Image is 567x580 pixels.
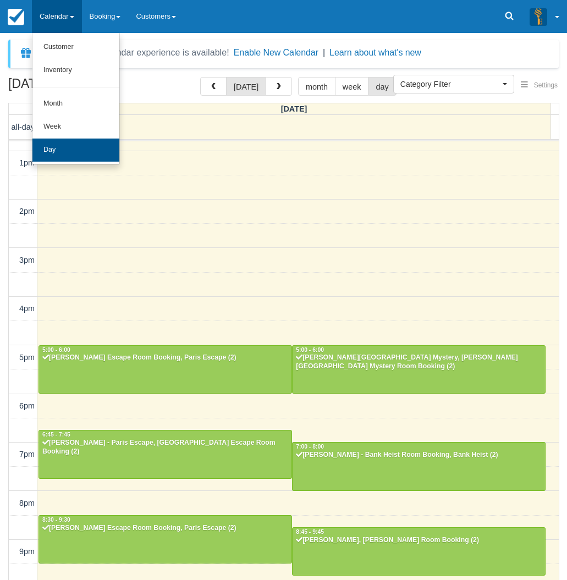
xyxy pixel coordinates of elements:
[234,47,318,58] button: Enable New Calendar
[296,444,324,450] span: 7:00 - 8:00
[19,353,35,362] span: 5pm
[514,78,564,93] button: Settings
[298,77,335,96] button: month
[8,77,147,97] h2: [DATE]
[42,524,289,533] div: [PERSON_NAME] Escape Room Booking, Paris Escape (2)
[295,536,542,545] div: [PERSON_NAME], [PERSON_NAME] Room Booking (2)
[12,123,35,131] span: all-day
[19,401,35,410] span: 6pm
[400,79,500,90] span: Category Filter
[19,499,35,507] span: 8pm
[42,517,70,523] span: 8:30 - 9:30
[32,36,119,59] a: Customer
[296,529,324,535] span: 8:45 - 9:45
[32,33,120,165] ul: Calendar
[32,115,119,139] a: Week
[19,256,35,264] span: 3pm
[19,158,35,167] span: 1pm
[295,451,542,460] div: [PERSON_NAME] - Bank Heist Room Booking, Bank Heist (2)
[42,432,70,438] span: 6:45 - 7:45
[368,77,396,96] button: day
[335,77,369,96] button: week
[295,353,542,371] div: [PERSON_NAME][GEOGRAPHIC_DATA] Mystery, [PERSON_NAME][GEOGRAPHIC_DATA] Mystery Room Booking (2)
[32,139,119,162] a: Day
[534,81,558,89] span: Settings
[530,8,547,25] img: A3
[281,104,307,113] span: [DATE]
[329,48,421,57] a: Learn about what's new
[292,345,546,394] a: 5:00 - 6:00[PERSON_NAME][GEOGRAPHIC_DATA] Mystery, [PERSON_NAME][GEOGRAPHIC_DATA] Mystery Room Bo...
[32,59,119,82] a: Inventory
[393,75,514,93] button: Category Filter
[323,48,325,57] span: |
[226,77,266,96] button: [DATE]
[19,207,35,216] span: 2pm
[19,547,35,556] span: 9pm
[292,527,546,576] a: 8:45 - 9:45[PERSON_NAME], [PERSON_NAME] Room Booking (2)
[37,46,229,59] div: A new Booking Calendar experience is available!
[32,92,119,115] a: Month
[38,345,292,394] a: 5:00 - 6:00[PERSON_NAME] Escape Room Booking, Paris Escape (2)
[42,439,289,456] div: [PERSON_NAME] - Paris Escape, [GEOGRAPHIC_DATA] Escape Room Booking (2)
[8,9,24,25] img: checkfront-main-nav-mini-logo.png
[292,442,546,490] a: 7:00 - 8:00[PERSON_NAME] - Bank Heist Room Booking, Bank Heist (2)
[19,450,35,459] span: 7pm
[42,353,289,362] div: [PERSON_NAME] Escape Room Booking, Paris Escape (2)
[38,430,292,478] a: 6:45 - 7:45[PERSON_NAME] - Paris Escape, [GEOGRAPHIC_DATA] Escape Room Booking (2)
[42,347,70,353] span: 5:00 - 6:00
[19,304,35,313] span: 4pm
[38,515,292,564] a: 8:30 - 9:30[PERSON_NAME] Escape Room Booking, Paris Escape (2)
[296,347,324,353] span: 5:00 - 6:00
